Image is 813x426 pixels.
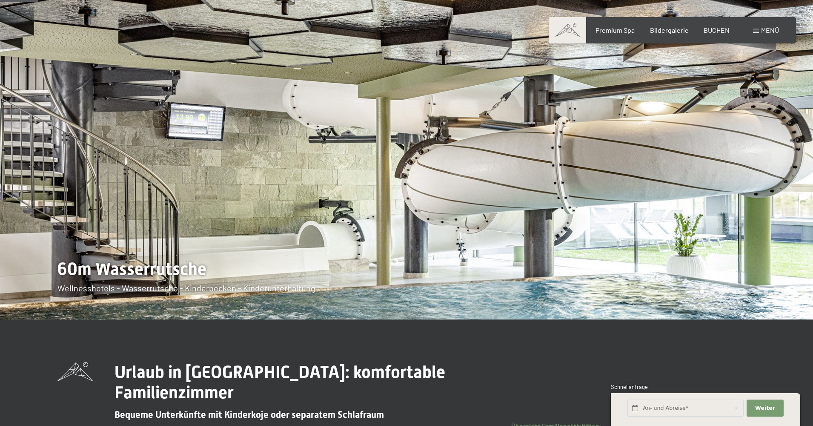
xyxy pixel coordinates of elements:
[742,289,747,294] div: Carousel Page 5
[697,289,779,294] div: Carousel Pagination
[700,289,704,294] div: Carousel Page 1 (Current Slide)
[753,289,758,294] div: Carousel Page 6
[710,289,715,294] div: Carousel Page 2
[115,362,445,403] span: Urlaub in [GEOGRAPHIC_DATA]: komfortable Familienzimmer
[774,289,779,294] div: Carousel Page 8
[761,26,779,34] span: Menü
[595,26,635,34] a: Premium Spa
[755,404,775,412] span: Weiter
[764,289,768,294] div: Carousel Page 7
[704,26,730,34] a: BUCHEN
[732,289,736,294] div: Carousel Page 4
[115,409,384,420] span: Bequeme Unterkünfte mit Kinderkoje oder separatem Schlafraum
[650,26,689,34] a: Bildergalerie
[721,289,726,294] div: Carousel Page 3
[611,383,648,390] span: Schnellanfrage
[747,400,783,417] button: Weiter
